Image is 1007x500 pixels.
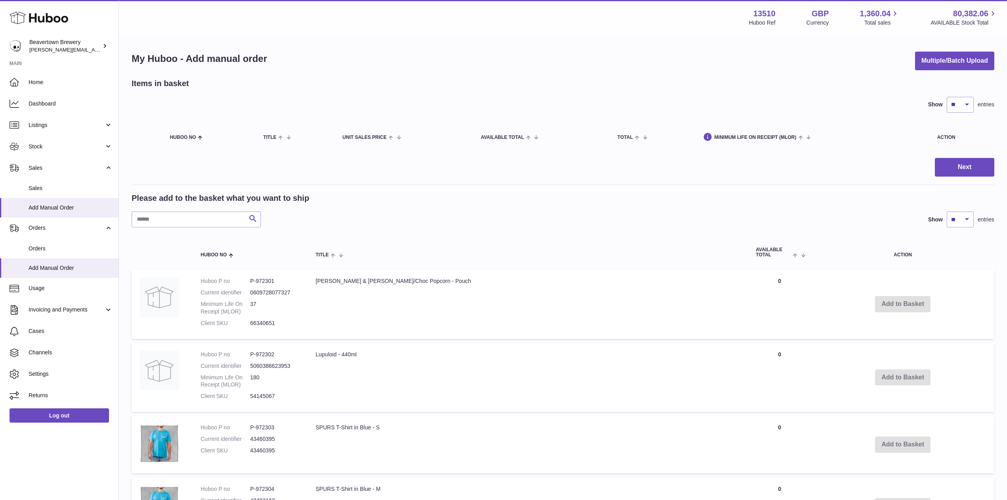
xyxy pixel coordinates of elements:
span: [PERSON_NAME][EMAIL_ADDRESS][PERSON_NAME][DOMAIN_NAME] [29,46,201,53]
span: Channels [29,349,113,356]
td: 0 [748,416,812,473]
span: Stock [29,143,104,150]
td: SPURS T-Shirt in Blue - S [308,416,748,473]
span: 1,360.04 [860,8,891,19]
td: [PERSON_NAME] & [PERSON_NAME]/Choc Popcorn - Pouch [308,269,748,338]
span: Cases [29,327,113,335]
dd: 180 [250,374,300,389]
span: Add Manual Order [29,264,113,272]
dd: P-972301 [250,277,300,285]
a: Log out [10,408,109,423]
span: Sales [29,185,113,192]
dd: 54145067 [250,392,300,400]
a: 1,360.04 Total sales [860,8,900,27]
dd: 43460395 [250,447,300,454]
span: Unit Sales Price [343,135,387,140]
span: Sales [29,164,104,172]
span: Title [263,135,276,140]
a: 80,382.06 AVAILABLE Stock Total [930,8,997,27]
h2: Items in basket [132,78,189,89]
h2: Please add to the basket what you want to ship [132,193,309,204]
td: 0 [748,269,812,338]
img: Matthew.McCormack@beavertownbrewery.co.uk [10,40,21,52]
div: Currency [806,19,829,27]
span: Huboo no [170,135,196,140]
span: Returns [29,392,113,399]
span: Settings [29,370,113,378]
span: Listings [29,121,104,129]
dt: Client SKU [201,319,250,327]
dt: Huboo P no [201,277,250,285]
h1: My Huboo - Add manual order [132,52,267,65]
dd: 0609728077327 [250,289,300,296]
strong: GBP [812,8,829,19]
span: entries [978,216,994,223]
img: Lupuloid - 440ml [140,351,179,390]
dd: P-972304 [250,485,300,493]
span: entries [978,101,994,108]
dt: Huboo P no [201,351,250,358]
span: 80,382.06 [953,8,988,19]
dd: P-972303 [250,424,300,431]
span: Orders [29,224,104,232]
span: Invoicing and Payments [29,306,104,313]
dd: P-972302 [250,351,300,358]
span: Minimum Life On Receipt (MLOR) [714,135,796,140]
dd: 37 [250,300,300,315]
dd: 43460395 [250,435,300,443]
span: AVAILABLE Total [756,247,791,258]
dt: Current identifier [201,289,250,296]
img: SPURS T-Shirt in Blue - S [140,424,179,463]
td: Lupuloid - 440ml [308,343,748,412]
div: Huboo Ref [749,19,775,27]
span: Home [29,79,113,86]
th: Action [812,239,994,265]
strong: 13510 [753,8,775,19]
span: AVAILABLE Total [481,135,524,140]
dt: Huboo P no [201,485,250,493]
span: Title [316,252,329,258]
span: Total sales [864,19,900,27]
div: Action [937,135,986,140]
dt: Huboo P no [201,424,250,431]
dt: Client SKU [201,392,250,400]
span: Total [617,135,633,140]
dt: Current identifier [201,362,250,370]
span: Dashboard [29,100,113,108]
span: Orders [29,245,113,252]
button: Multiple/Batch Upload [915,52,994,70]
span: Usage [29,285,113,292]
dt: Client SKU [201,447,250,454]
span: Huboo no [201,252,227,258]
span: Add Manual Order [29,204,113,212]
label: Show [928,101,943,108]
dd: 66340651 [250,319,300,327]
td: 0 [748,343,812,412]
dd: 5060386623953 [250,362,300,370]
dt: Minimum Life On Receipt (MLOR) [201,374,250,389]
label: Show [928,216,943,223]
img: Joe & Sephs Caramel/Choc Popcorn - Pouch [140,277,179,317]
div: Beavertown Brewery [29,38,101,54]
button: Next [935,158,994,177]
span: AVAILABLE Stock Total [930,19,997,27]
dt: Current identifier [201,435,250,443]
dt: Minimum Life On Receipt (MLOR) [201,300,250,315]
